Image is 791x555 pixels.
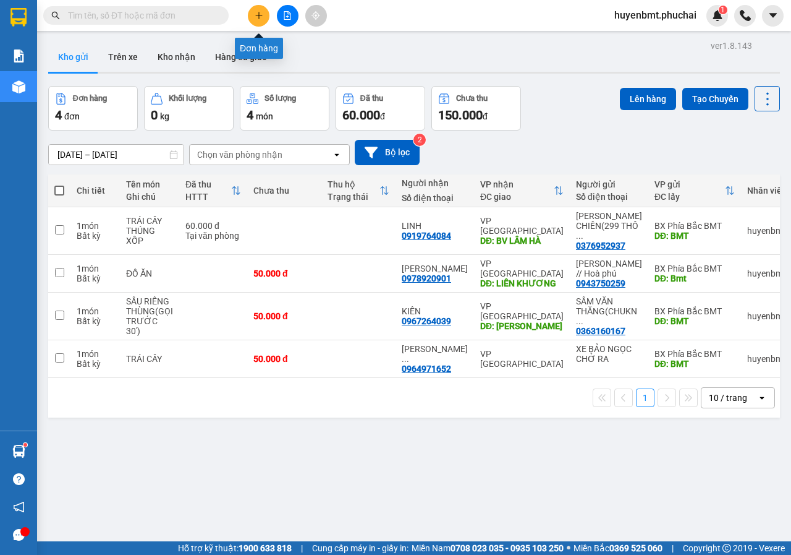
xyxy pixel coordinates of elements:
div: DĐ: Bmt [654,273,735,283]
span: | [672,541,674,555]
span: đ [380,111,385,121]
div: Tên món [126,179,173,189]
div: Bất kỳ [77,231,114,241]
div: VP [GEOGRAPHIC_DATA] [480,349,564,369]
button: caret-down [762,5,784,27]
sup: 2 [413,134,426,146]
img: warehouse-icon [12,80,25,93]
div: DĐ: LIÊN KHƯƠNG [480,278,564,288]
button: Kho gửi [48,42,98,72]
div: 60.000 đ [185,221,241,231]
div: Tại văn phòng [185,231,241,241]
span: 60.000 [342,108,380,123]
span: 4 [247,108,253,123]
div: BX Phía Bắc BMT [654,221,735,231]
span: plus [255,11,263,20]
span: Miền Bắc [573,541,662,555]
sup: 1 [719,6,727,14]
div: Đơn hàng [73,94,107,103]
div: Bất kỳ [77,273,114,283]
strong: 1900 633 818 [239,543,292,553]
div: Bất kỳ [77,316,114,326]
div: LINH [402,221,468,231]
div: Ngô Trương [402,264,468,273]
span: Hỗ trợ kỹ thuật: [178,541,292,555]
div: 0967264039 [402,316,451,326]
button: Chưa thu150.000đ [431,86,521,131]
div: Người gửi [576,179,642,189]
button: Hàng đã giao [205,42,277,72]
div: DĐ: BMT [654,231,735,241]
div: SẦM VĂN THĂNG(CHUKNIA ,BUÔN ĐÔN) [576,296,642,326]
span: ⚪️ [567,546,570,551]
span: Cung cấp máy in - giấy in: [312,541,408,555]
th: Toggle SortBy [648,174,741,207]
span: đ [483,111,488,121]
button: Bộ lọc [355,140,420,165]
button: 1 [636,389,654,407]
div: DĐ: BMT [654,316,735,326]
div: Ghi chú [126,192,173,202]
button: Khối lượng0kg [144,86,234,131]
span: file-add [283,11,292,20]
button: Lên hàng [620,88,676,110]
input: Select a date range. [49,145,184,165]
div: DĐ: BMT [654,359,735,369]
div: VP [GEOGRAPHIC_DATA] [480,259,564,278]
div: 0363160167 [576,326,625,336]
div: DĐ: BV LÂM HÀ [480,236,564,246]
strong: 0708 023 035 - 0935 103 250 [450,543,564,553]
div: Người nhận [402,178,468,188]
button: Đơn hàng4đơn [48,86,138,131]
div: ver 1.8.143 [711,39,752,53]
div: TRÁI CÂY [126,216,173,226]
span: kg [160,111,169,121]
div: NGUYỄN THẠC CHIẾN(299 THÔN 3,CƯMGA) [576,211,642,241]
div: ĐC lấy [654,192,725,202]
button: Kho nhận [148,42,205,72]
div: VP gửi [654,179,725,189]
div: BX Phía Bắc BMT [654,306,735,316]
div: BX Phía Bắc BMT [654,349,735,359]
span: caret-down [768,10,779,21]
div: KIÊN [402,306,468,316]
div: THÚNG XỐP [126,226,173,246]
div: Đã thu [360,94,383,103]
span: 1 [721,6,725,14]
img: phone-icon [740,10,751,21]
div: HTTT [185,192,231,202]
button: Số lượng4món [240,86,329,131]
span: copyright [722,544,731,553]
div: SẦU RIÊNG [126,296,173,306]
div: Chi tiết [77,186,114,196]
div: Trạng thái [328,192,379,202]
div: 0943750259 [576,278,625,288]
input: Tìm tên, số ĐT hoặc mã đơn [68,9,214,22]
button: plus [248,5,269,27]
div: DƯƠNG SEN-0979582547 [402,344,468,364]
div: Chọn văn phòng nhận [197,148,282,161]
span: | [301,541,303,555]
button: file-add [277,5,298,27]
span: món [256,111,273,121]
span: question-circle [13,473,25,485]
div: Số điện thoại [402,193,468,203]
span: search [51,11,60,20]
div: Thu hộ [328,179,379,189]
div: Đã thu [185,179,231,189]
div: ĐC giao [480,192,554,202]
span: huyenbmt.phuchai [604,7,706,23]
div: 1 món [77,349,114,359]
span: notification [13,501,25,513]
div: Khối lượng [169,94,206,103]
div: VP nhận [480,179,554,189]
div: 10 / trang [709,392,747,404]
div: DĐ: LÂM HÀ [480,321,564,331]
svg: open [757,393,767,403]
div: 50.000 đ [253,311,315,321]
span: Miền Nam [412,541,564,555]
sup: 1 [23,443,27,447]
div: Ngô Văn Trung // Hoà phú [576,259,642,278]
span: 4 [55,108,62,123]
div: 0964971652 [402,364,451,374]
